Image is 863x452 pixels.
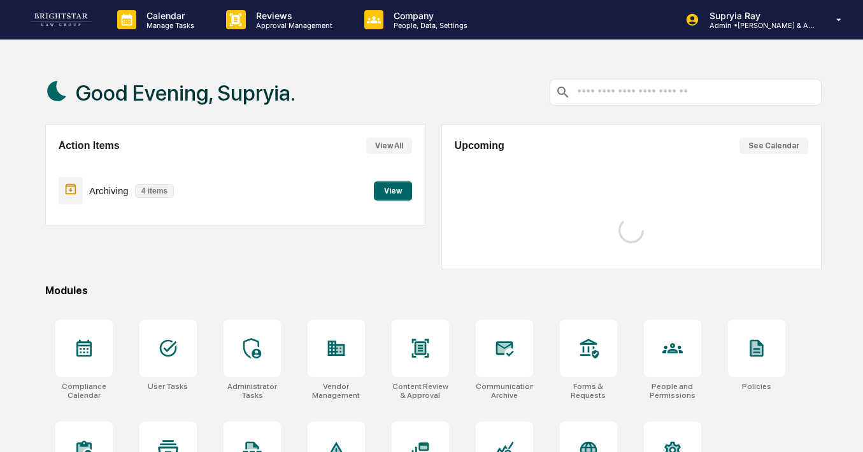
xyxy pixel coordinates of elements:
div: Administrator Tasks [224,382,281,400]
h2: Upcoming [455,140,504,152]
p: Calendar [136,10,201,21]
p: Archiving [89,185,129,196]
button: View All [366,138,412,154]
img: logo [31,13,92,26]
div: Compliance Calendar [55,382,113,400]
div: Vendor Management [308,382,365,400]
p: Company [383,10,474,21]
div: User Tasks [148,382,188,391]
p: Supryia Ray [699,10,818,21]
div: Policies [742,382,771,391]
p: Reviews [246,10,339,21]
div: People and Permissions [644,382,701,400]
h1: Good Evening, Supryia. [76,80,296,106]
p: Manage Tasks [136,21,201,30]
p: People, Data, Settings [383,21,474,30]
p: Approval Management [246,21,339,30]
p: 4 items [135,184,174,198]
a: View [374,184,412,196]
h2: Action Items [59,140,120,152]
div: Content Review & Approval [392,382,449,400]
div: Forms & Requests [560,382,617,400]
div: Modules [45,285,822,297]
div: Communications Archive [476,382,533,400]
p: Admin • [PERSON_NAME] & Associates [699,21,818,30]
button: See Calendar [739,138,808,154]
button: View [374,181,412,201]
